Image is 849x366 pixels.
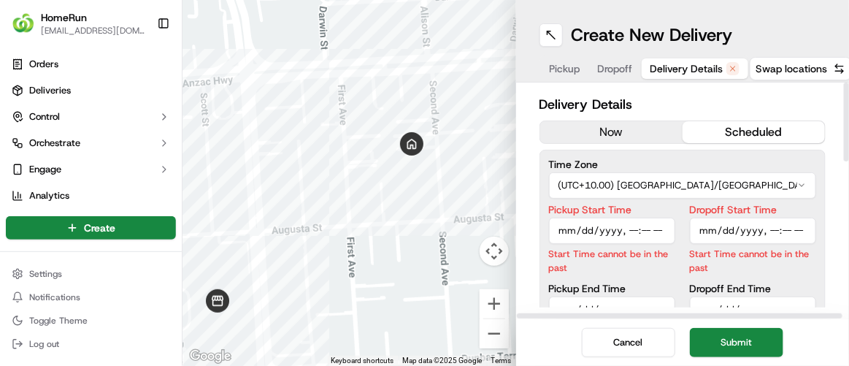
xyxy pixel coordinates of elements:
button: Engage [6,158,176,181]
button: Submit [690,328,783,357]
button: Notifications [6,287,176,308]
p: Start Time cannot be in the past [549,247,675,275]
a: Open this area in Google Maps (opens a new window) [186,347,234,366]
button: Cancel [582,328,675,357]
a: Deliveries [6,79,176,102]
img: Google [186,347,234,366]
button: now [540,121,683,143]
span: Engage [29,163,61,176]
span: Notifications [29,291,80,303]
button: scheduled [683,121,825,143]
label: Pickup Start Time [549,205,675,215]
button: HomeRun [41,10,87,25]
button: Create [6,216,176,240]
span: Dropoff [598,61,633,76]
span: Toggle Theme [29,315,88,327]
h1: Create New Delivery [572,23,733,47]
span: Log out [29,338,59,350]
span: Orders [29,58,58,71]
span: Control [29,110,60,123]
img: HomeRun [12,12,35,35]
button: HomeRunHomeRun[EMAIL_ADDRESS][DOMAIN_NAME] [6,6,151,41]
a: Terms (opens in new tab) [491,357,512,365]
h2: Delivery Details [539,94,826,115]
a: Analytics [6,184,176,207]
button: Zoom in [480,289,509,319]
button: Log out [6,334,176,354]
label: Dropoff End Time [690,283,816,294]
span: Map data ©2025 Google [403,357,483,365]
span: Swap locations [756,61,828,76]
p: Start Time cannot be in the past [690,247,816,275]
span: Orchestrate [29,137,80,150]
span: Create [84,221,115,235]
button: Keyboard shortcuts [331,356,394,366]
span: Delivery Details [650,61,723,76]
button: Zoom out [480,319,509,348]
span: Pickup [550,61,580,76]
label: Time Zone [549,159,817,169]
span: Analytics [29,189,69,202]
button: Map camera controls [480,237,509,266]
button: Settings [6,264,176,284]
a: Orders [6,53,176,76]
label: Dropoff Start Time [690,205,816,215]
span: Deliveries [29,84,71,97]
button: Toggle Theme [6,310,176,331]
button: Orchestrate [6,131,176,155]
button: [EMAIL_ADDRESS][DOMAIN_NAME] [41,25,145,37]
button: Control [6,105,176,129]
span: Settings [29,268,62,280]
label: Pickup End Time [549,283,675,294]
